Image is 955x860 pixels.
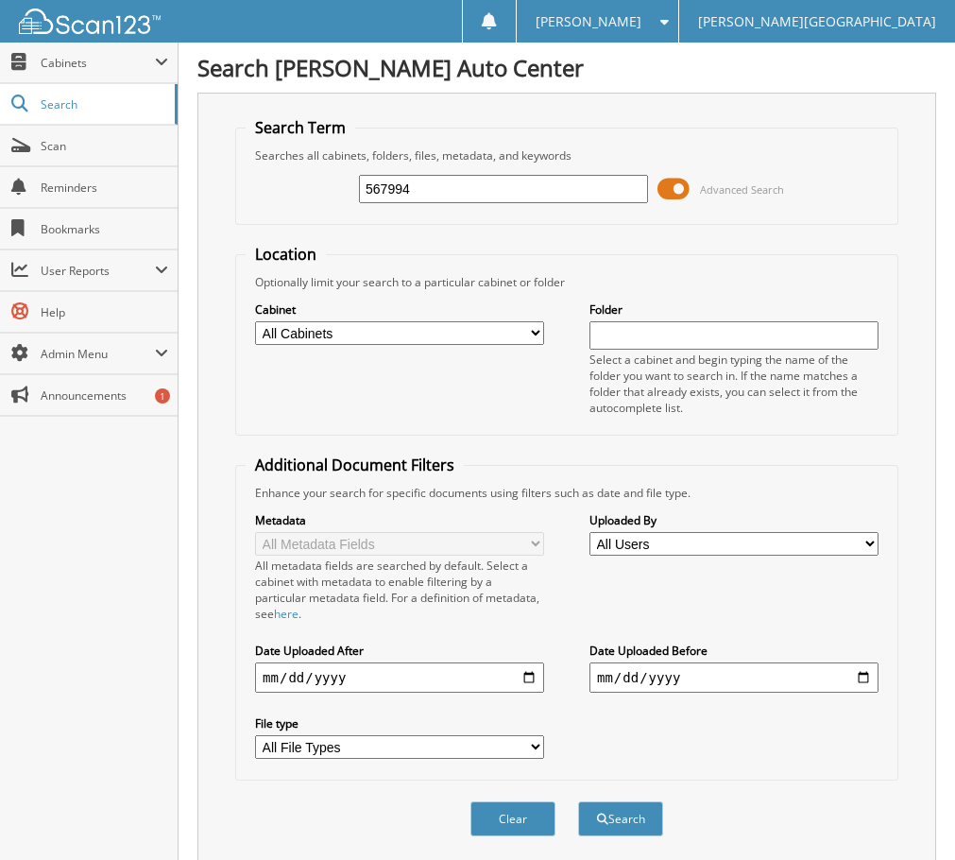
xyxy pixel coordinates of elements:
legend: Search Term [246,117,355,138]
div: Enhance your search for specific documents using filters such as date and file type. [246,485,888,501]
a: here [274,606,298,622]
label: Cabinet [255,301,544,318]
span: Advanced Search [700,182,784,197]
div: Searches all cabinets, folders, files, metadata, and keywords [246,147,888,163]
span: User Reports [41,263,155,279]
span: Search [41,96,165,112]
span: Reminders [41,180,168,196]
h1: Search [PERSON_NAME] Auto Center [197,52,936,83]
legend: Additional Document Filters [246,455,464,475]
label: File type [255,715,544,731]
label: Metadata [255,512,544,528]
span: [PERSON_NAME] [536,16,641,27]
input: start [255,662,544,693]
span: Scan [41,138,168,154]
span: [PERSON_NAME][GEOGRAPHIC_DATA] [698,16,936,27]
span: Admin Menu [41,346,155,362]
span: Announcements [41,387,168,404]
label: Uploaded By [589,512,878,528]
div: 1 [155,388,170,404]
button: Search [578,801,663,836]
div: All metadata fields are searched by default. Select a cabinet with metadata to enable filtering b... [255,558,544,622]
label: Folder [589,301,878,318]
span: Bookmarks [41,221,168,237]
span: Help [41,304,168,320]
div: Optionally limit your search to a particular cabinet or folder [246,274,888,290]
iframe: Chat Widget [861,769,955,860]
label: Date Uploaded After [255,643,544,659]
img: scan123-logo-white.svg [19,9,161,34]
button: Clear [470,801,555,836]
span: Cabinets [41,55,155,71]
input: end [589,662,878,693]
div: Select a cabinet and begin typing the name of the folder you want to search in. If the name match... [589,352,878,416]
legend: Location [246,244,326,265]
label: Date Uploaded Before [589,643,878,659]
